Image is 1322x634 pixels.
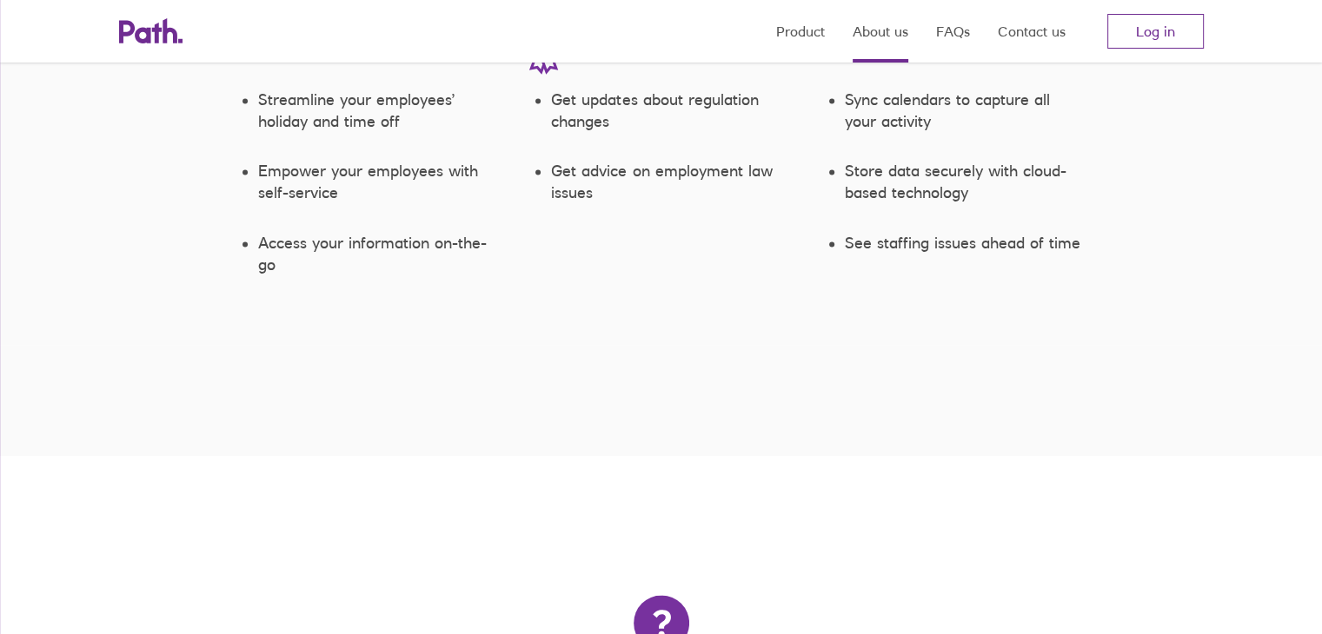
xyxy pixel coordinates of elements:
li: Streamline your employees’ holiday and time off [258,89,496,132]
li: Get updates about regulation changes [551,89,789,132]
a: Log in [1107,14,1204,49]
li: Empower your employees with self-service [258,160,496,203]
li: Store data securely with cloud-based technology [845,160,1083,203]
li: See staffing issues ahead of time [845,232,1083,254]
li: Sync calendars to capture all your activity [845,89,1083,132]
li: Get advice on employment law issues [551,160,789,203]
li: Access your information on-the-go [258,232,496,275]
